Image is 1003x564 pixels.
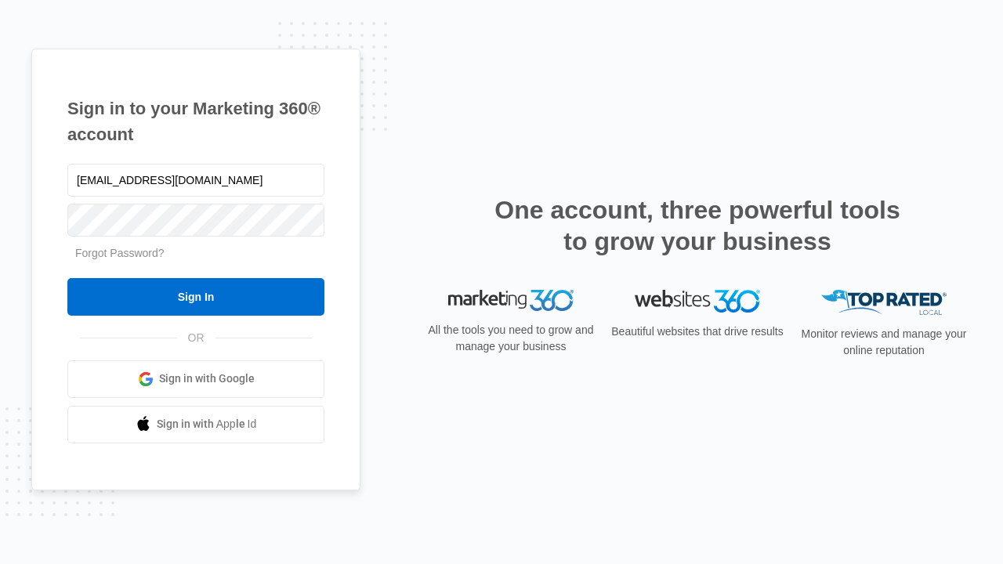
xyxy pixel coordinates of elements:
[67,278,324,316] input: Sign In
[821,290,947,316] img: Top Rated Local
[610,324,785,340] p: Beautiful websites that drive results
[67,406,324,443] a: Sign in with Apple Id
[796,326,972,359] p: Monitor reviews and manage your online reputation
[177,330,215,346] span: OR
[635,290,760,313] img: Websites 360
[490,194,905,257] h2: One account, three powerful tools to grow your business
[75,247,165,259] a: Forgot Password?
[423,322,599,355] p: All the tools you need to grow and manage your business
[448,290,574,312] img: Marketing 360
[159,371,255,387] span: Sign in with Google
[157,416,257,432] span: Sign in with Apple Id
[67,360,324,398] a: Sign in with Google
[67,96,324,147] h1: Sign in to your Marketing 360® account
[67,164,324,197] input: Email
